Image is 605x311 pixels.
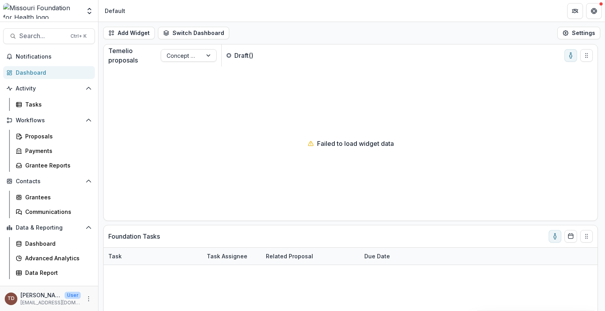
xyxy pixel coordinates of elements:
div: Dashboard [16,68,89,77]
div: Task [104,248,202,265]
button: Get Help [586,3,602,19]
p: [EMAIL_ADDRESS][DOMAIN_NAME] [20,299,81,306]
button: Open entity switcher [84,3,95,19]
div: Task Assignee [202,252,252,260]
a: Payments [13,144,95,157]
a: Dashboard [13,237,95,250]
div: Communications [25,208,89,216]
button: Add Widget [103,27,155,39]
button: Partners [567,3,583,19]
div: Advanced Analytics [25,254,89,262]
div: Grantee Reports [25,161,89,169]
button: Switch Dashboard [158,27,229,39]
a: Communications [13,205,95,218]
span: Data & Reporting [16,225,82,231]
button: Notifications [3,50,95,63]
button: Open Contacts [3,175,95,188]
button: toggle-assigned-to-me [564,49,577,62]
button: Search... [3,28,95,44]
a: Data Report [13,266,95,279]
div: Due Date [360,248,419,265]
span: Workflows [16,117,82,124]
span: Search... [19,32,66,40]
a: Advanced Analytics [13,252,95,265]
button: Calendar [564,230,577,243]
div: Related Proposal [261,248,360,265]
div: Default [105,7,125,15]
span: Notifications [16,53,92,60]
button: Open Workflows [3,114,95,127]
div: Tasks [25,100,89,109]
img: Missouri Foundation for Health logo [3,3,81,19]
div: Ty Dowdy [7,296,15,301]
button: Settings [557,27,600,39]
div: Proposals [25,132,89,140]
div: Payments [25,147,89,155]
div: Due Date [360,252,395,260]
a: Grantee Reports [13,159,95,172]
div: Task [104,252,126,260]
p: Foundation Tasks [108,232,160,241]
div: Data Report [25,269,89,277]
p: User [65,292,81,299]
span: Contacts [16,178,82,185]
p: Draft ( ) [234,51,293,60]
button: toggle-assigned-to-me [549,230,561,243]
button: Drag [580,230,593,243]
div: Ctrl + K [69,32,88,40]
a: Dashboard [3,66,95,79]
div: Dashboard [25,239,89,248]
button: Open Data & Reporting [3,221,95,234]
p: Failed to load widget data [317,139,394,148]
div: Grantees [25,193,89,201]
a: Proposals [13,130,95,143]
p: [PERSON_NAME] [20,291,61,299]
div: Task Assignee [202,248,261,265]
a: Tasks [13,98,95,111]
p: Temelio proposals [108,46,161,65]
a: Grantees [13,191,95,204]
span: Activity [16,85,82,92]
button: More [84,294,93,304]
button: Open Activity [3,82,95,95]
nav: breadcrumb [102,5,128,17]
button: Drag [580,49,593,62]
div: Related Proposal [261,252,318,260]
